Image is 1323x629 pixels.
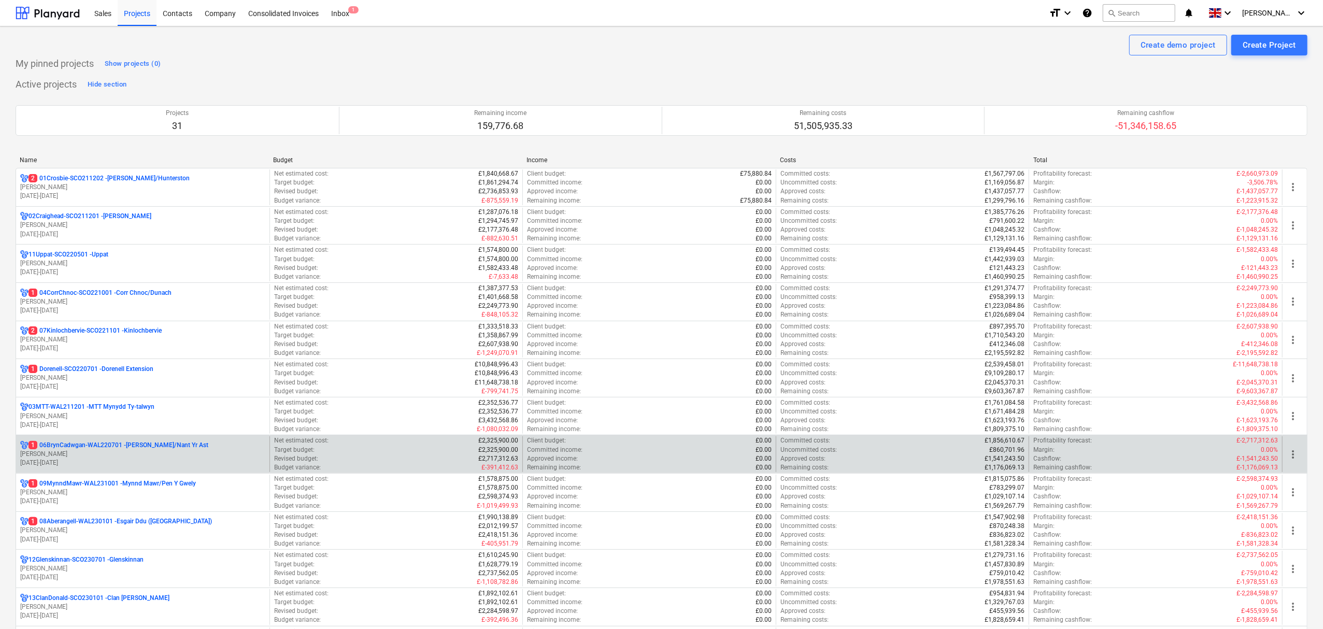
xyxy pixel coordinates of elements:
p: Profitability forecast : [1033,322,1092,331]
p: £1,169,056.87 [985,178,1025,187]
p: Committed costs : [780,360,830,369]
div: Show projects (0) [105,58,161,70]
p: Revised budget : [274,225,318,234]
p: £0.00 [756,178,772,187]
p: £1,387,377.53 [478,284,518,293]
span: more_vert [1287,334,1299,346]
div: Project has multi currencies enabled [20,555,29,564]
p: £10,848,996.43 [475,369,518,378]
p: £0.00 [756,302,772,310]
button: Search [1103,4,1175,22]
p: £0.00 [756,331,772,340]
p: £958,399.13 [989,293,1025,302]
p: [DATE] - [DATE] [20,344,265,353]
p: Client budget : [527,322,566,331]
p: £1,294,745.97 [478,217,518,225]
span: [PERSON_NAME] [1242,9,1294,17]
p: £-2,177,376.48 [1236,208,1278,217]
p: Approved income : [527,225,578,234]
p: £1,358,867.99 [478,331,518,340]
p: [DATE] - [DATE] [20,230,265,239]
p: Profitability forecast : [1033,169,1092,178]
span: 1 [29,365,37,373]
p: £11,648,738.18 [475,378,518,387]
p: Uncommitted costs : [780,178,837,187]
button: Create demo project [1129,35,1227,55]
p: Client budget : [527,284,566,293]
p: Active projects [16,78,77,91]
i: keyboard_arrow_down [1061,7,1074,19]
p: [PERSON_NAME] [20,374,265,382]
p: Approved costs : [780,187,826,196]
p: Client budget : [527,360,566,369]
p: [PERSON_NAME] [20,259,265,268]
p: Approved costs : [780,378,826,387]
p: Approved income : [527,378,578,387]
p: £0.00 [756,255,772,264]
div: 11Uppat-SCO220501 -Uppat[PERSON_NAME][DATE]-[DATE] [20,250,265,277]
p: £791,600.22 [989,217,1025,225]
p: Remaining income [474,109,527,118]
div: Project has multi currencies enabled [20,212,29,221]
p: -51,346,158.65 [1115,120,1176,132]
p: Approved costs : [780,340,826,349]
span: 2 [29,174,37,182]
p: [PERSON_NAME] [20,488,265,497]
p: £0.00 [756,246,772,254]
p: Projects [166,109,189,118]
p: £2,539,458.01 [985,360,1025,369]
p: Net estimated cost : [274,284,329,293]
p: Remaining costs : [780,196,829,205]
p: Committed costs : [780,322,830,331]
p: Budget variance : [274,196,321,205]
div: 104CorrChnoc-SCO221001 -Corr Chnoc/Dunach[PERSON_NAME][DATE]-[DATE] [20,289,265,315]
p: [DATE] - [DATE] [20,382,265,391]
p: £9,109,280.17 [985,369,1025,378]
p: Committed income : [527,178,582,187]
p: £1,840,668.67 [478,169,518,178]
p: [DATE] - [DATE] [20,611,265,620]
p: Remaining costs : [780,310,829,319]
p: £0.00 [756,322,772,331]
p: Profitability forecast : [1033,284,1092,293]
p: Remaining costs : [780,234,829,243]
button: Create Project [1231,35,1307,55]
p: Uncommitted costs : [780,255,837,264]
p: 51,505,935.33 [794,120,852,132]
p: £10,848,996.43 [475,360,518,369]
p: Margin : [1033,331,1055,340]
p: £139,494.45 [989,246,1025,254]
p: Client budget : [527,169,566,178]
p: £1,223,084.86 [985,302,1025,310]
p: £1,437,057.77 [985,187,1025,196]
p: Profitability forecast : [1033,246,1092,254]
p: £0.00 [756,234,772,243]
p: £1,582,433.48 [478,264,518,273]
p: Net estimated cost : [274,322,329,331]
p: Committed income : [527,331,582,340]
p: Net estimated cost : [274,360,329,369]
p: Cashflow : [1033,302,1061,310]
div: Project has multi currencies enabled [20,517,29,526]
p: Committed income : [527,255,582,264]
p: 13ClanDonald-SCO230101 - Clan [PERSON_NAME] [29,594,169,603]
p: £1,291,374.77 [985,284,1025,293]
p: 0.00% [1261,331,1278,340]
p: £-121,443.23 [1241,264,1278,273]
p: £-1,437,057.77 [1236,187,1278,196]
p: £1,287,076.18 [478,208,518,217]
p: [PERSON_NAME] [20,412,265,421]
div: Project has multi currencies enabled [20,365,29,374]
span: more_vert [1287,524,1299,537]
p: 08Aberangell-WAL230101 - Esgair Ddu ([GEOGRAPHIC_DATA]) [29,517,212,526]
p: 0.00% [1261,293,1278,302]
span: more_vert [1287,372,1299,384]
div: 13ClanDonald-SCO230101 -Clan [PERSON_NAME][PERSON_NAME][DATE]-[DATE] [20,594,265,620]
p: Remaining income : [527,196,581,205]
p: £0.00 [756,340,772,349]
p: £-1,223,915.32 [1236,196,1278,205]
div: 207Kinlochbervie-SCO221101 -Kinlochbervie[PERSON_NAME][DATE]-[DATE] [20,326,265,353]
p: £1,401,668.58 [478,293,518,302]
div: Name [20,156,265,164]
p: [PERSON_NAME] [20,221,265,230]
